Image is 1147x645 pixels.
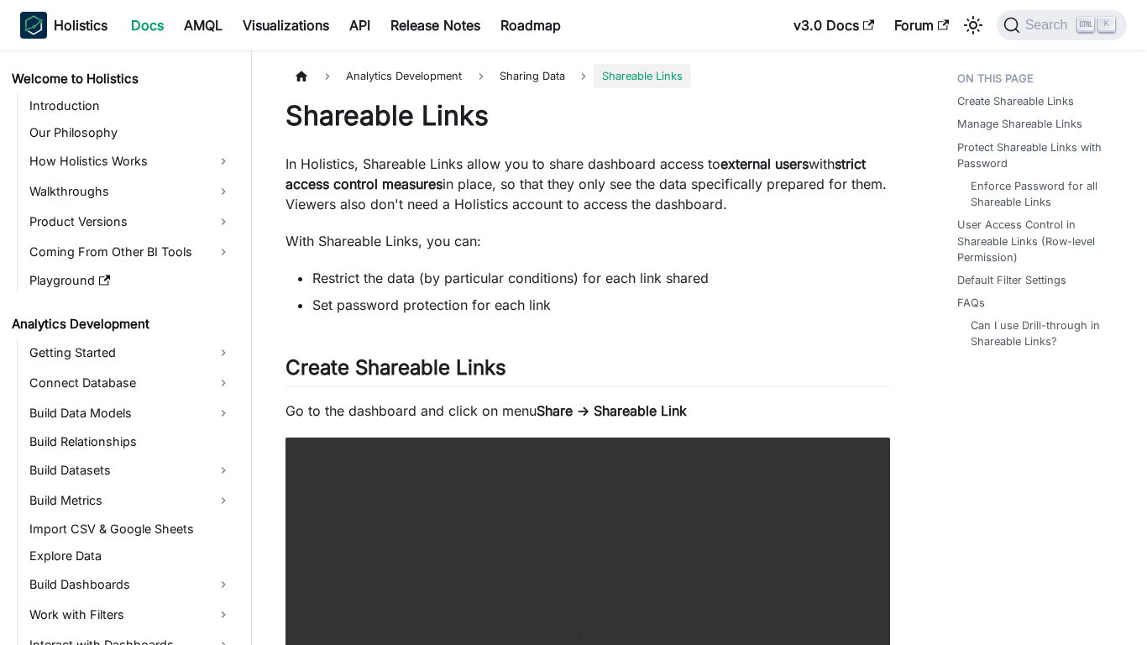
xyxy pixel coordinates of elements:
[997,10,1127,40] button: Search (Ctrl+K)
[121,12,174,39] a: Docs
[957,272,1066,288] a: Default Filter Settings
[957,116,1082,132] a: Manage Shareable Links
[24,148,237,175] a: How Holistics Works
[971,317,1114,349] a: Can I use Drill-through in Shareable Links?
[720,155,809,172] strong: external users
[312,295,890,315] li: Set password protection for each link
[312,268,890,288] li: Restrict the data (by particular conditions) for each link shared
[960,12,987,39] button: Switch between dark and light mode (currently light mode)
[884,12,959,39] a: Forum
[24,121,237,144] a: Our Philosophy
[1098,17,1115,32] kbd: K
[24,487,237,514] a: Build Metrics
[285,64,890,88] nav: Breadcrumbs
[285,99,890,133] h1: Shareable Links
[1020,18,1078,33] span: Search
[7,67,237,91] a: Welcome to Holistics
[380,12,490,39] a: Release Notes
[24,178,237,205] a: Walkthroughs
[594,64,691,88] span: Shareable Links
[20,12,47,39] img: Holistics
[24,269,237,292] a: Playground
[7,312,237,336] a: Analytics Development
[24,457,237,484] a: Build Datasets
[24,239,237,265] a: Coming From Other BI Tools
[285,355,890,387] h2: Create Shareable Links
[957,295,985,311] a: FAQs
[339,12,380,39] a: API
[285,154,890,214] p: In Holistics, Shareable Links allow you to share dashboard access to with in place, so that they ...
[957,139,1121,171] a: Protect Shareable Links with Password
[24,94,237,118] a: Introduction
[24,208,237,235] a: Product Versions
[24,430,237,454] a: Build Relationships
[338,64,470,88] span: Analytics Development
[24,571,237,598] a: Build Dashboards
[24,370,237,396] a: Connect Database
[783,12,884,39] a: v3.0 Docs
[20,12,107,39] a: HolisticsHolistics
[174,12,233,39] a: AMQL
[285,401,890,421] p: Go to the dashboard and click on menu
[957,217,1121,265] a: User Access Control in Shareable Links (Row-level Permission)
[491,64,573,88] span: Sharing Data
[24,544,237,568] a: Explore Data
[24,400,237,427] a: Build Data Models
[957,93,1074,109] a: Create Shareable Links
[24,601,237,628] a: Work with Filters
[537,402,687,419] strong: Share → Shareable Link
[24,517,237,541] a: Import CSV & Google Sheets
[285,64,317,88] a: Home page
[233,12,339,39] a: Visualizations
[971,178,1114,210] a: Enforce Password for all Shareable Links
[54,15,107,35] b: Holistics
[24,339,237,366] a: Getting Started
[490,12,571,39] a: Roadmap
[285,231,890,251] p: With Shareable Links, you can:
